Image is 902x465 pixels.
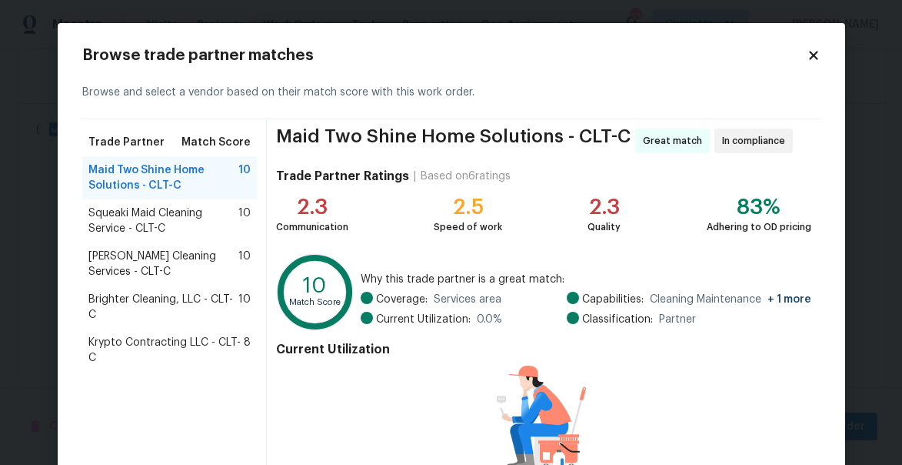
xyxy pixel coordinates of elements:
[304,275,328,296] text: 10
[290,298,341,306] text: Match Score
[276,199,348,215] div: 2.3
[434,199,502,215] div: 2.5
[361,272,811,287] span: Why this trade partner is a great match:
[88,206,239,236] span: Squeaki Maid Cleaning Service - CLT-C
[582,292,644,307] span: Capabilities:
[376,292,428,307] span: Coverage:
[244,335,251,366] span: 8
[582,312,653,327] span: Classification:
[276,129,631,153] span: Maid Two Shine Home Solutions - CLT-C
[376,312,471,327] span: Current Utilization:
[238,206,251,236] span: 10
[722,133,791,149] span: In compliance
[409,169,421,184] div: |
[88,162,239,193] span: Maid Two Shine Home Solutions - CLT-C
[88,292,239,323] span: Brighter Cleaning, LLC - CLT-C
[238,292,251,323] span: 10
[587,199,621,215] div: 2.3
[88,249,239,279] span: [PERSON_NAME] Cleaning Services - CLT-C
[421,169,511,184] div: Based on 6 ratings
[434,292,501,307] span: Services area
[659,312,696,327] span: Partner
[434,219,502,235] div: Speed of work
[88,335,245,366] span: Krypto Contracting LLC - CLT-C
[238,162,251,193] span: 10
[276,342,810,357] h4: Current Utilization
[650,292,811,307] span: Cleaning Maintenance
[643,133,708,149] span: Great match
[82,48,807,63] h2: Browse trade partner matches
[276,219,348,235] div: Communication
[587,219,621,235] div: Quality
[276,169,409,184] h4: Trade Partner Ratings
[82,66,820,119] div: Browse and select a vendor based on their match score with this work order.
[707,219,811,235] div: Adhering to OD pricing
[238,249,251,279] span: 10
[88,135,165,150] span: Trade Partner
[707,199,811,215] div: 83%
[477,312,502,327] span: 0.0 %
[181,135,251,150] span: Match Score
[767,294,811,305] span: + 1 more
